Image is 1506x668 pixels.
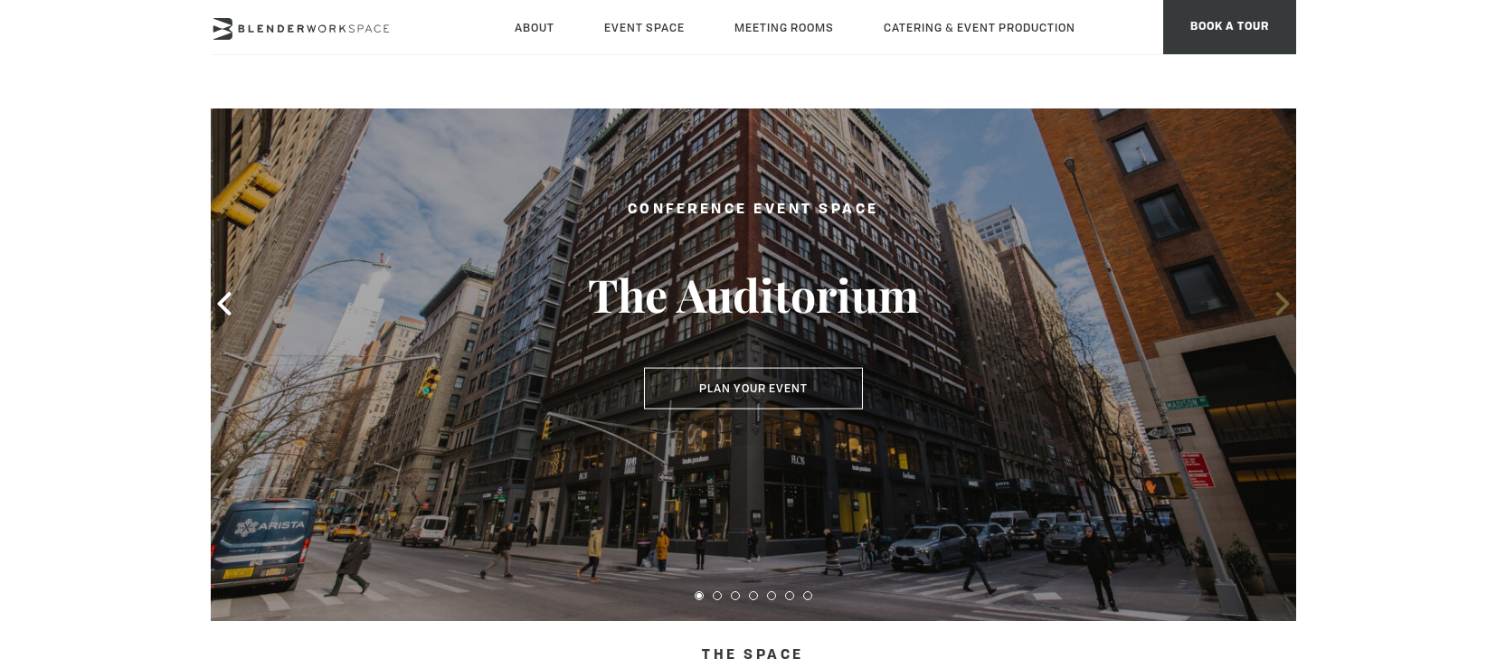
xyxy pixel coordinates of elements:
h2: Conference Event Space [545,199,961,221]
button: Plan Your Event [644,368,863,409]
h3: The Auditorium [545,267,961,323]
iframe: Chat Widget [1180,437,1506,668]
